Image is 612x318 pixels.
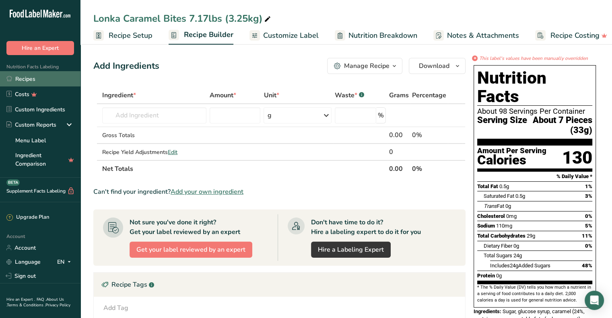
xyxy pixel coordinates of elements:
[513,243,519,249] span: 0g
[389,147,409,157] div: 0
[477,223,495,229] span: Sodium
[582,263,592,269] span: 48%
[93,59,159,73] div: Add Ingredients
[130,242,252,258] button: Get your label reviewed by an expert
[484,193,514,199] span: Saturated Fat
[433,27,519,45] a: Notes & Attachments
[6,121,56,129] div: Custom Reports
[335,90,364,100] div: Waste
[387,160,410,177] th: 0.00
[130,217,240,237] div: Not sure you've done it right? Get your label reviewed by an expert
[477,107,592,115] div: About 98 Servings Per Container
[171,187,243,197] span: Add your own ingredient
[550,30,600,41] span: Recipe Costing
[409,58,466,74] button: Download
[264,90,279,100] span: Unit
[6,297,35,302] a: Hire an Expert .
[447,30,519,41] span: Notes & Attachments
[102,107,206,123] input: Add Ingredient
[136,245,245,254] span: Get your label reviewed by an expert
[93,11,272,26] div: Lonka Caramel Bites 7.17lbs (3.25kg)
[6,297,64,308] a: About Us .
[45,302,70,308] a: Privacy Policy
[496,223,512,229] span: 110mg
[513,252,522,259] span: 24g
[484,203,497,209] i: Trans
[582,233,592,239] span: 11%
[263,30,319,41] span: Customize Label
[410,160,448,177] th: 0%
[93,187,466,197] div: Can't find your ingredient?
[535,27,607,45] a: Recipe Costing
[311,242,391,258] a: Hire a Labeling Expert
[585,193,592,199] span: 3%
[477,154,546,166] div: Calories
[585,213,592,219] span: 0%
[7,302,45,308] a: Terms & Conditions .
[412,90,446,100] span: Percentage
[477,172,592,181] section: % Daily Value *
[389,90,409,100] span: Grams
[484,252,512,259] span: Total Sugars
[527,233,535,239] span: 29g
[311,217,421,237] div: Don't have time to do it? Hire a labeling expert to do it for you
[57,257,74,267] div: EN
[169,26,233,45] a: Recipe Builder
[506,213,517,219] span: 0mg
[94,273,465,297] div: Recipe Tags
[474,308,501,314] span: Ingredients:
[490,263,550,269] span: Includes Added Sugars
[477,183,498,189] span: Total Fat
[527,115,592,135] span: About 7 Pieces (33g)
[6,255,41,269] a: Language
[484,203,504,209] span: Fat
[477,284,592,304] section: * The % Daily Value (DV) tells you how much a nutrient in a serving of food contributes to a dail...
[335,27,417,45] a: Nutrition Breakdown
[562,147,592,168] div: 130
[109,30,152,41] span: Recipe Setup
[484,243,512,249] span: Dietary Fiber
[505,203,511,209] span: 0g
[419,61,449,71] span: Download
[477,233,525,239] span: Total Carbohydrates
[585,291,604,310] div: Open Intercom Messenger
[249,27,319,45] a: Customize Label
[6,213,49,222] div: Upgrade Plan
[184,29,233,40] span: Recipe Builder
[103,303,128,313] div: Add Tag
[267,111,271,120] div: g
[389,130,409,140] div: 0.00
[477,69,592,106] h1: Nutrition Facts
[168,148,177,156] span: Edit
[327,58,402,74] button: Manage Recipe
[515,193,525,199] span: 0.5g
[348,30,417,41] span: Nutrition Breakdown
[499,183,509,189] span: 0.5g
[37,297,46,302] a: FAQ .
[479,55,588,62] i: This label's values have been manually overridden
[102,90,136,100] span: Ingredient
[477,147,546,155] div: Amount Per Serving
[6,41,74,55] button: Hire an Expert
[496,273,502,279] span: 0g
[344,61,389,71] div: Manage Recipe
[585,183,592,189] span: 1%
[412,130,446,140] div: 0%
[477,213,505,219] span: Cholesterol
[210,90,236,100] span: Amount
[510,263,518,269] span: 24g
[585,223,592,229] span: 5%
[6,179,20,186] div: BETA
[477,273,495,279] span: Protein
[102,131,206,140] div: Gross Totals
[102,148,206,156] div: Recipe Yield Adjustments
[101,160,387,177] th: Net Totals
[93,27,152,45] a: Recipe Setup
[477,115,527,135] span: Serving Size
[585,243,592,249] span: 0%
